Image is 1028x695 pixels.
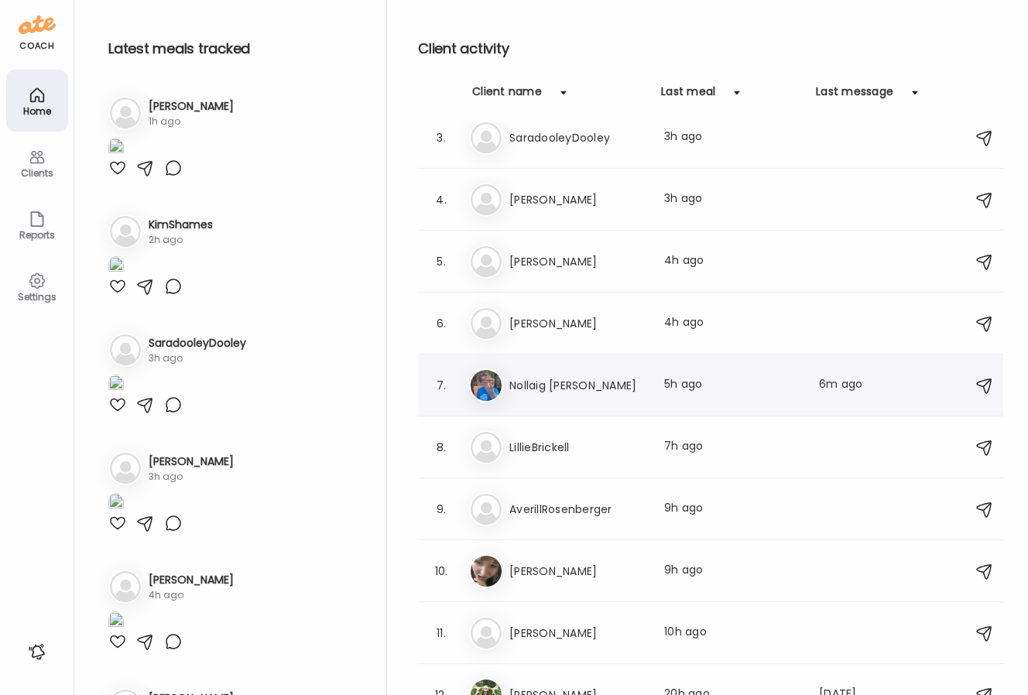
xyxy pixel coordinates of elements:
h3: [PERSON_NAME] [509,562,646,580]
div: Reports [9,230,65,240]
div: 11. [432,624,451,642]
div: 2h ago [149,233,213,247]
div: Clients [9,168,65,178]
div: 4h ago [664,314,800,333]
img: bg-avatar-default.svg [471,432,502,463]
img: bg-avatar-default.svg [110,571,141,602]
img: bg-avatar-default.svg [471,494,502,525]
div: 4h ago [149,588,234,602]
img: bg-avatar-default.svg [471,184,502,215]
img: bg-avatar-default.svg [110,453,141,484]
h3: [PERSON_NAME] [149,572,234,588]
img: bg-avatar-default.svg [471,122,502,153]
img: bg-avatar-default.svg [110,334,141,365]
div: 5h ago [664,376,800,395]
div: Home [9,106,65,116]
h3: [PERSON_NAME] [509,252,646,271]
div: coach [19,39,54,53]
div: 10. [432,562,451,580]
div: 9h ago [664,500,800,519]
div: 9h ago [664,562,800,580]
div: Settings [9,292,65,302]
h3: [PERSON_NAME] [509,314,646,333]
div: 8. [432,438,451,457]
h3: [PERSON_NAME] [149,98,234,115]
img: images%2FgSnh2nEFsXV1uZNxAjM2RCRngen2%2FCwHwQzAAf2DtozFeMdvV%2FFfUr2tg7RFd8vua2z37B_1080 [108,138,124,159]
img: images%2FVv5Hqadp83Y4MnRrP5tYi7P5Lf42%2FoKbkuZ8JydwTWO9wDrJd%2FCUPwFRquZXYg5ql7cTtg_1080 [108,493,124,514]
div: 7. [432,376,451,395]
h3: KimShames [149,217,213,233]
img: avatars%2FE8qzEuFo72hcI06PzcZ7epmPPzi1 [471,556,502,587]
img: images%2FAecNj4EkSmYIDEbH7mcU6unuQaQ2%2FvibzeP9DPjMVBdzxhj8B%2FgidEzN48Bn2U7taFHvcR_1080 [108,375,124,395]
img: bg-avatar-default.svg [110,98,141,128]
h2: Client activity [418,37,1003,60]
h2: Latest meals tracked [108,37,362,60]
h3: [PERSON_NAME] [509,624,646,642]
h3: Nollaig [PERSON_NAME] [509,376,646,395]
div: 9. [432,500,451,519]
div: 3h ago [664,190,800,209]
h3: [PERSON_NAME] [509,190,646,209]
div: 4h ago [664,252,800,271]
h3: [PERSON_NAME] [149,454,234,470]
h3: SaradooleyDooley [149,335,246,351]
div: 3h ago [149,351,246,365]
img: images%2FtVvR8qw0WGQXzhI19RVnSNdNYhJ3%2FevGd5AQJeXTS3ZzAl1g5%2Fnxg0yPXLRLQGlMYOcgOn_1080 [108,256,124,277]
div: 6m ago [819,376,879,395]
div: 10h ago [664,624,800,642]
img: bg-avatar-default.svg [471,246,502,277]
div: 6. [432,314,451,333]
div: Client name [472,84,542,108]
img: bg-avatar-default.svg [110,216,141,247]
img: images%2FHHAkyXH3Eub6BI5psW8imyORk9G3%2FV2nOAGmtZ4TWUNOXwyxc%2F1Md1JyxjvtHC5yMB1usk_1080 [108,611,124,632]
div: 1h ago [149,115,234,128]
div: 3h ago [664,128,800,147]
div: 5. [432,252,451,271]
div: 3. [432,128,451,147]
img: avatars%2FtWGZA4JeKxP2yWK9tdH6lKky5jf1 [471,370,502,401]
h3: AverillRosenberger [509,500,646,519]
div: 7h ago [664,438,800,457]
div: 4. [432,190,451,209]
img: bg-avatar-default.svg [471,308,502,339]
h3: LillieBrickell [509,438,646,457]
img: ate [19,12,56,37]
div: 3h ago [149,470,234,484]
h3: SaradooleyDooley [509,128,646,147]
div: Last meal [661,84,715,108]
div: Last message [816,84,893,108]
img: bg-avatar-default.svg [471,618,502,649]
